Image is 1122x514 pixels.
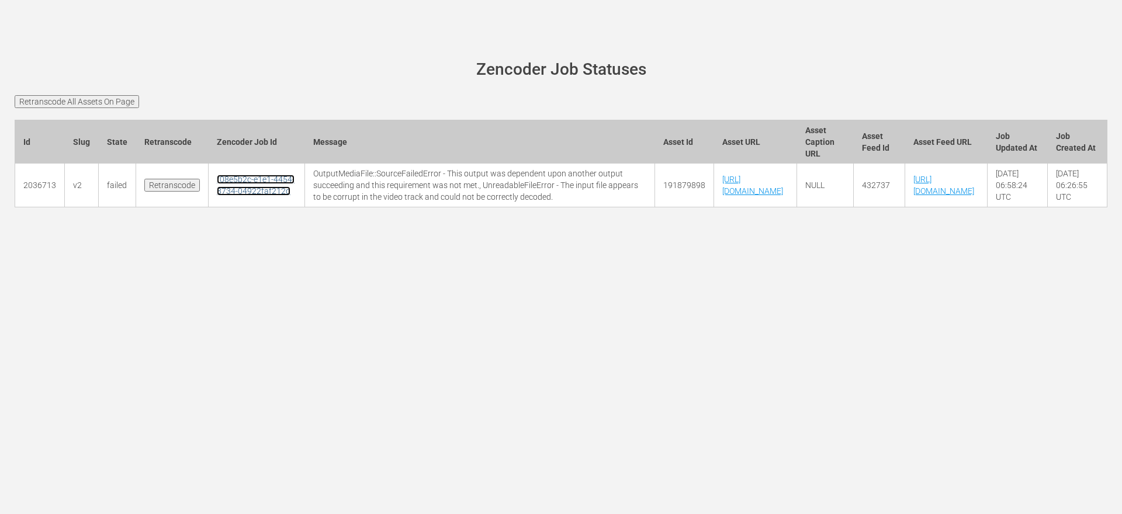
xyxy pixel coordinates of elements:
a: [URL][DOMAIN_NAME] [913,175,974,196]
th: Retranscode [136,120,209,164]
a: [URL][DOMAIN_NAME] [722,175,783,196]
th: Asset Caption URL [797,120,854,164]
th: Asset URL [714,120,797,164]
input: Retranscode [144,179,200,192]
th: Asset Feed Id [854,120,905,164]
td: 191879898 [655,164,714,207]
th: Job Updated At [988,120,1047,164]
td: NULL [797,164,854,207]
th: Job Created At [1047,120,1107,164]
a: f08e5b2c-e1e1-4454-8734-04922faf212d [217,175,295,196]
th: Asset Feed URL [905,120,987,164]
td: [DATE] 06:58:24 UTC [988,164,1047,207]
th: Zencoder Job Id [209,120,305,164]
td: OutputMediaFile::SourceFailedError - This output was dependent upon another output succeeding and... [305,164,655,207]
th: Id [15,120,65,164]
h1: Zencoder Job Statuses [31,61,1091,79]
td: failed [99,164,136,207]
th: Message [305,120,655,164]
td: v2 [65,164,99,207]
td: [DATE] 06:26:55 UTC [1047,164,1107,207]
td: 432737 [854,164,905,207]
input: Retranscode All Assets On Page [15,95,139,108]
th: Slug [65,120,99,164]
th: Asset Id [655,120,714,164]
td: 2036713 [15,164,65,207]
th: State [99,120,136,164]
